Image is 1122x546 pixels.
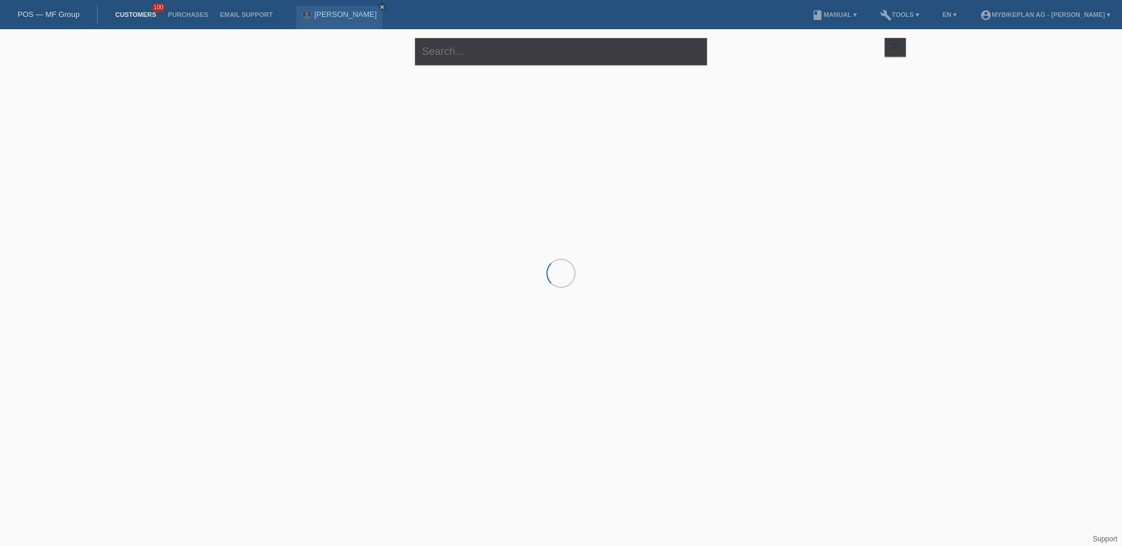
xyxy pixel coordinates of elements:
a: [PERSON_NAME] [314,10,377,19]
i: filter_list [889,40,902,53]
a: Support [1093,535,1117,543]
a: close [378,3,386,11]
a: POS — MF Group [18,10,79,19]
i: account_circle [980,9,992,21]
input: Search... [415,38,707,65]
a: Customers [109,11,162,18]
a: account_circleMybikeplan AG - [PERSON_NAME] ▾ [974,11,1116,18]
span: 100 [152,3,166,13]
i: close [379,4,385,10]
a: Purchases [162,11,214,18]
a: Email Support [214,11,278,18]
i: book [812,9,823,21]
a: buildTools ▾ [874,11,925,18]
a: EN ▾ [937,11,962,18]
a: bookManual ▾ [806,11,863,18]
i: build [880,9,892,21]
